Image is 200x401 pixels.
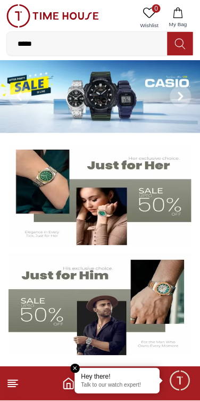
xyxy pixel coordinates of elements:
img: Men's Watches Banner [9,254,191,356]
div: Chat Widget [169,370,192,393]
div: Hey there! [81,373,154,381]
em: Close tooltip [71,364,80,374]
span: Wishlist [136,21,163,29]
span: My Bag [165,20,191,28]
button: My Bag [163,4,194,31]
p: Talk to our watch expert! [81,382,154,390]
a: Home [62,378,75,390]
img: ... [6,4,99,28]
span: 0 [152,4,161,13]
img: Women's Watches Banner [9,144,191,245]
a: 0Wishlist [136,4,163,31]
